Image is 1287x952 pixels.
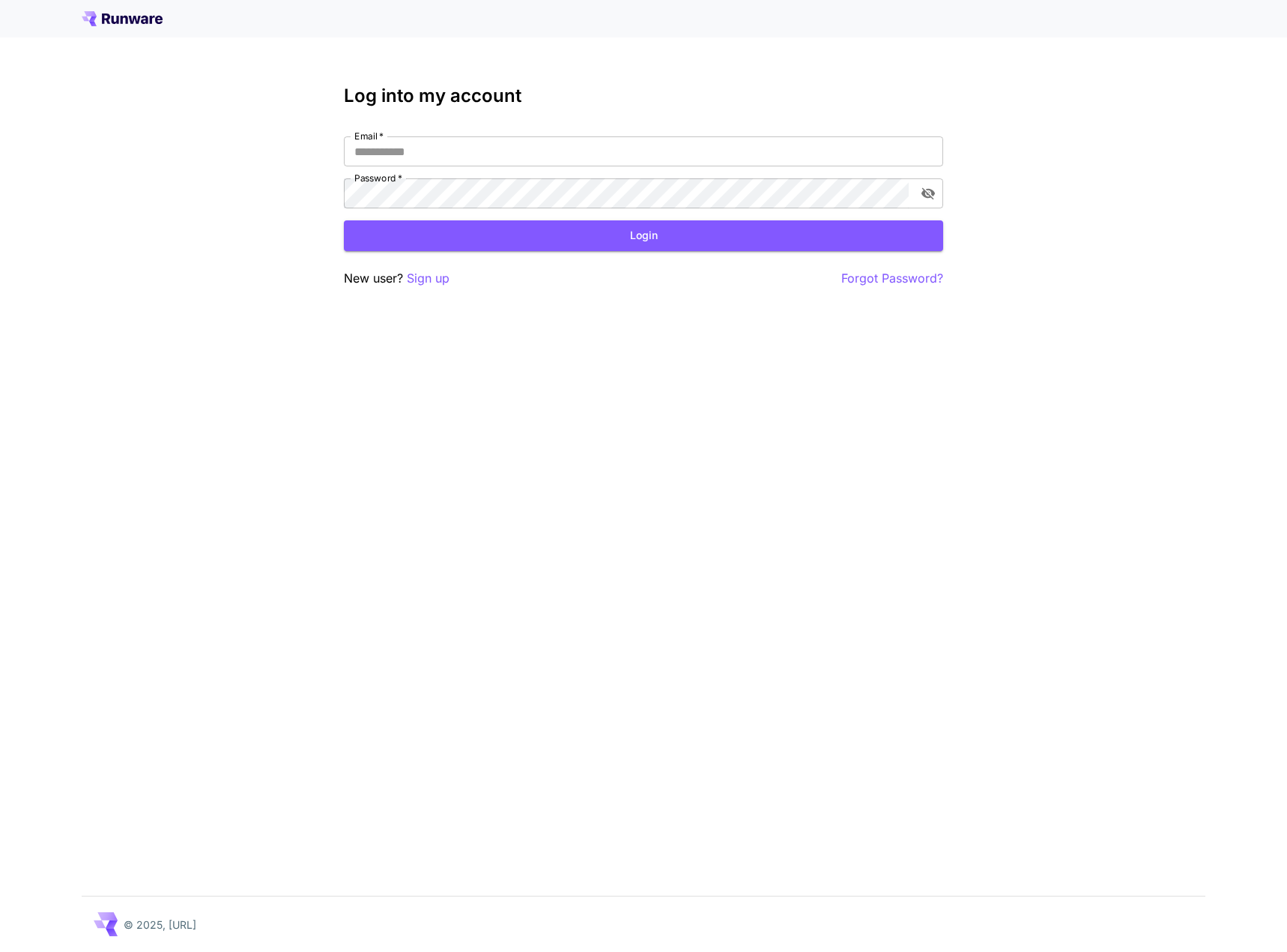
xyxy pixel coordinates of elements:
button: toggle password visibility [915,180,942,207]
label: Password [354,172,402,184]
button: Login [344,220,943,251]
button: Sign up [407,269,449,288]
label: Email [354,130,384,142]
p: © 2025, [URL] [124,917,196,933]
p: New user? [344,269,449,288]
button: Forgot Password? [841,269,943,288]
h3: Log into my account [344,85,943,106]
